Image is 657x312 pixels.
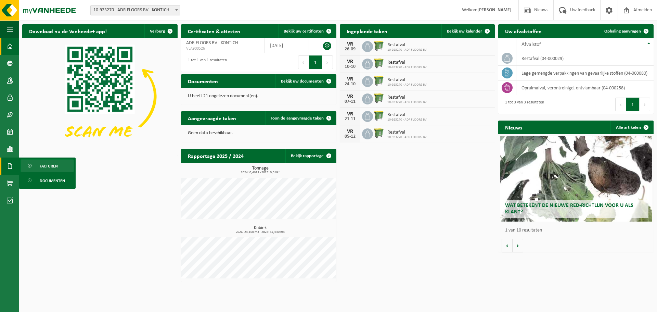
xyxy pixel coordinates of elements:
span: VLA900526 [186,46,260,51]
span: 10-923270 - ADR FLOORS BV [387,65,427,70]
a: Facturen [21,159,74,172]
button: Previous [298,55,309,69]
span: Bekijk uw kalender [447,29,482,34]
img: WB-0770-HPE-GN-50 [373,110,385,122]
button: 1 [309,55,322,69]
td: lege gemengde verpakkingen van gevaarlijke stoffen (04-000080) [516,66,654,80]
button: Verberg [144,24,177,38]
td: opruimafval, verontreinigd, ontvlambaar (04-000258) [516,80,654,95]
span: ADR FLOORS BV - KONTICH [186,40,238,46]
span: 10-923270 - ADR FLOORS BV [387,83,427,87]
img: Download de VHEPlus App [22,38,178,154]
span: Bekijk uw certificaten [284,29,324,34]
span: Restafval [387,130,427,135]
span: Ophaling aanvragen [604,29,641,34]
a: Wat betekent de nieuwe RED-richtlijn voor u als klant? [500,136,652,222]
a: Bekijk rapportage [285,149,336,163]
button: Next [322,55,333,69]
div: 1 tot 3 van 3 resultaten [502,97,544,112]
span: 10-923270 - ADR FLOORS BV [387,100,427,104]
h2: Documenten [181,74,225,88]
span: Afvalstof [521,42,541,47]
a: Ophaling aanvragen [599,24,653,38]
td: restafval (04-000029) [516,51,654,66]
div: 21-11 [343,117,357,122]
div: VR [343,129,357,134]
span: Restafval [387,95,427,100]
h2: Ingeplande taken [340,24,394,38]
span: Documenten [40,174,65,187]
span: 10-923270 - ADR FLOORS BV [387,118,427,122]
img: WB-0770-HPE-GN-50 [373,58,385,69]
h2: Nieuws [498,121,529,134]
a: Toon de aangevraagde taken [265,111,336,125]
div: VR [343,111,357,117]
div: VR [343,94,357,99]
img: WB-0770-HPE-GN-50 [373,40,385,52]
span: Verberg [150,29,165,34]
h2: Rapportage 2025 / 2024 [181,149,250,162]
span: Restafval [387,42,427,48]
h3: Tonnage [184,166,336,174]
button: Next [640,98,650,111]
p: 1 van 10 resultaten [505,228,650,233]
span: Restafval [387,60,427,65]
div: 1 tot 1 van 1 resultaten [184,55,227,70]
a: Documenten [21,174,74,187]
span: Toon de aangevraagde taken [271,116,324,121]
div: 10-10 [343,64,357,69]
h2: Aangevraagde taken [181,111,243,125]
div: 07-11 [343,99,357,104]
a: Bekijk uw kalender [441,24,494,38]
span: Bekijk uw documenten [281,79,324,84]
span: 10-923270 - ADR FLOORS BV [387,48,427,52]
span: 2024: 23,100 m3 - 2025: 14,630 m3 [184,230,336,234]
button: Previous [615,98,626,111]
img: WB-0770-HPE-GN-50 [373,75,385,87]
button: Vorige [502,239,513,252]
a: Bekijk uw documenten [275,74,336,88]
span: 2024: 0,461 t - 2025: 0,319 t [184,171,336,174]
strong: [PERSON_NAME] [477,8,512,13]
span: 10-923270 - ADR FLOORS BV - KONTICH [91,5,180,15]
a: Bekijk uw certificaten [278,24,336,38]
button: 1 [626,98,640,111]
span: Restafval [387,77,427,83]
span: Wat betekent de nieuwe RED-richtlijn voor u als klant? [505,203,633,215]
div: 24-10 [343,82,357,87]
h3: Kubiek [184,226,336,234]
img: WB-0770-HPE-GN-50 [373,92,385,104]
div: VR [343,59,357,64]
span: Facturen [40,160,58,173]
img: WB-0770-HPE-GN-50 [373,127,385,139]
div: 05-12 [343,134,357,139]
td: [DATE] [265,38,309,53]
button: Volgende [513,239,523,252]
a: Alle artikelen [610,121,653,134]
p: U heeft 21 ongelezen document(en). [188,94,330,99]
div: VR [343,41,357,47]
span: 10-923270 - ADR FLOORS BV [387,135,427,139]
span: Restafval [387,112,427,118]
h2: Download nu de Vanheede+ app! [22,24,114,38]
h2: Uw afvalstoffen [498,24,549,38]
span: 10-923270 - ADR FLOORS BV - KONTICH [90,5,180,15]
p: Geen data beschikbaar. [188,131,330,136]
div: VR [343,76,357,82]
h2: Certificaten & attesten [181,24,247,38]
div: 26-09 [343,47,357,52]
